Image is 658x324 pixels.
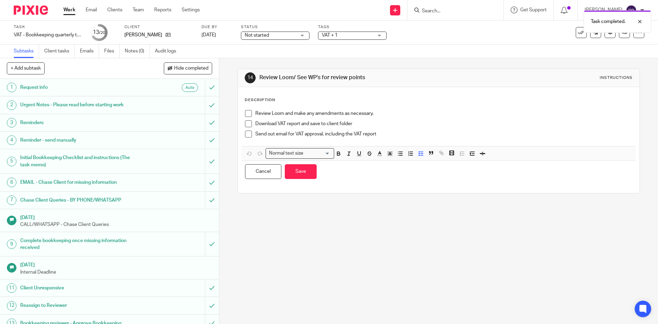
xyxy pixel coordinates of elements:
[63,7,75,13] a: Work
[245,164,281,179] button: Cancel
[155,45,181,58] a: Audit logs
[259,74,453,81] h1: Review Loom/ See WP's for review points
[14,24,82,30] label: Task
[7,195,16,205] div: 7
[255,120,632,127] p: Download VAT report and save to client folder
[182,7,200,13] a: Settings
[107,7,122,13] a: Clients
[7,239,16,249] div: 9
[14,5,48,15] img: Pixie
[20,82,139,93] h1: Request info
[125,45,150,58] a: Notes (0)
[164,62,212,74] button: Hide completed
[7,178,16,187] div: 6
[20,283,139,293] h1: Client Unresponsive
[7,83,16,92] div: 1
[626,5,637,16] img: svg%3E
[20,221,212,228] p: CALL/WHATSAPP - Chase Client Queries
[322,33,338,38] span: VAT + 1
[80,45,99,58] a: Emails
[20,269,212,276] p: Internal Deadline
[255,110,632,117] p: Review Loom and make any amendments as necessary.
[7,118,16,128] div: 3
[7,283,16,293] div: 11
[20,260,212,268] h1: [DATE]
[7,135,16,145] div: 4
[93,28,105,36] div: 13
[14,32,82,38] div: VAT - Bookkeeping quarterly tasks
[182,83,198,92] div: Auto
[7,157,16,166] div: 5
[202,33,216,37] span: [DATE]
[124,24,193,30] label: Client
[20,195,139,205] h1: Chase Client Queries - BY PHONE/WHATSAPP
[266,148,334,159] div: Search for option
[591,18,625,25] p: Task completed.
[154,7,171,13] a: Reports
[318,24,387,30] label: Tags
[104,45,120,58] a: Files
[20,236,139,253] h1: Complete bookkeeping once missing information received
[202,24,232,30] label: Due by
[267,150,305,157] span: Normal text size
[7,62,45,74] button: + Add subtask
[44,45,75,58] a: Client tasks
[20,118,139,128] h1: Reminders
[245,33,269,38] span: Not started
[133,7,144,13] a: Team
[241,24,309,30] label: Status
[255,131,632,137] p: Send out email for VAT approval, including the VAT report
[245,72,256,83] div: 14
[99,31,105,35] small: /20
[14,45,39,58] a: Subtasks
[7,301,16,311] div: 12
[600,75,633,81] div: Instructions
[285,164,317,179] button: Save
[245,97,275,103] p: Description
[20,153,139,170] h1: Initial Bookkeeping Checklist and instructions (The task memo)
[305,150,330,157] input: Search for option
[86,7,97,13] a: Email
[7,100,16,110] div: 2
[20,300,139,311] h1: Reassign to Reviewer
[20,213,212,221] h1: [DATE]
[174,66,208,71] span: Hide completed
[124,32,162,38] p: [PERSON_NAME]
[20,135,139,145] h1: Reminder - send manually
[20,100,139,110] h1: Urgent Notes - Please read before starting work
[20,177,139,188] h1: EMAIL - Chase Client for missing information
